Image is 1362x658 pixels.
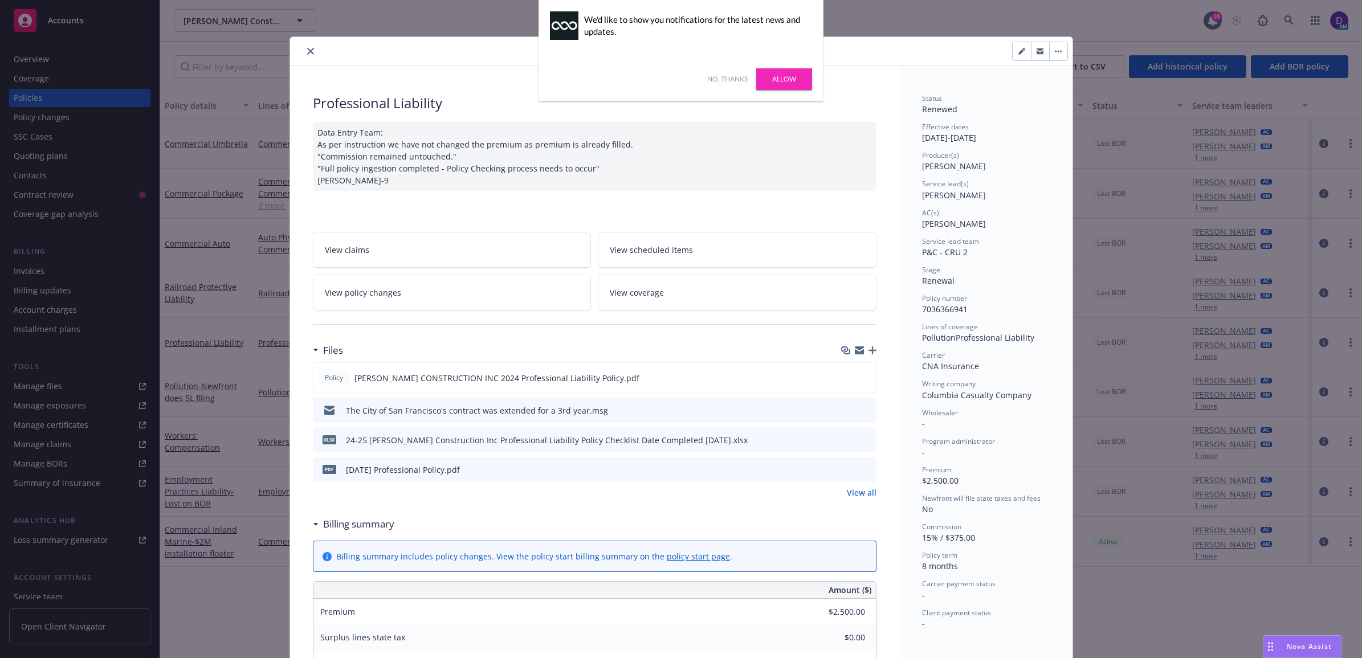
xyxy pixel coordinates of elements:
button: preview file [862,434,872,446]
span: Producer(s) [922,150,959,160]
span: Policy number [922,293,967,303]
button: Nova Assist [1263,635,1341,658]
span: Carrier [922,350,945,360]
button: download file [843,404,853,416]
span: P&C - CRU 2 [922,247,968,258]
span: Policy [323,373,345,383]
span: Amount ($) [829,584,871,596]
button: preview file [862,404,872,416]
span: Renewed [922,104,957,115]
div: We'd like to show you notifications for the latest news and updates. [584,14,806,38]
span: 15% / $375.00 [922,532,975,543]
span: Professional Liability [956,332,1034,343]
span: - [922,447,925,457]
span: Stage [922,265,940,275]
a: View scheduled items [598,232,876,268]
span: xlsx [323,435,336,444]
a: View policy changes [313,275,592,310]
span: Nova Assist [1287,641,1332,651]
span: Surplus lines state tax [320,632,405,643]
div: Billing summary includes policy changes. View the policy start billing summary on the . [336,550,732,562]
span: 8 months [922,561,958,571]
a: No, thanks [707,74,748,84]
span: [PERSON_NAME] [922,218,986,229]
button: download file [843,372,852,384]
span: Commission [922,522,961,532]
span: No [922,504,933,514]
a: View all [847,487,876,498]
button: preview file [862,464,872,476]
span: Service lead team [922,236,979,246]
span: View claims [325,244,369,256]
input: 0.00 [798,603,872,620]
span: [PERSON_NAME] [922,161,986,171]
a: View claims [313,232,592,268]
span: Policy term [922,550,957,560]
span: Program administrator [922,436,995,446]
span: Carrier payment status [922,579,996,588]
span: AC(s) [922,208,939,218]
button: download file [843,464,853,476]
div: Professional Liability [313,93,876,113]
a: View coverage [598,275,876,310]
span: Client payment status [922,608,991,618]
div: Billing summary [313,517,394,532]
div: Drag to move [1263,636,1278,657]
h3: Files [323,343,343,358]
span: Premium [320,606,355,617]
span: Newfront will file state taxes and fees [922,493,1041,503]
span: - [922,618,925,629]
span: Pollution [922,332,956,343]
span: CNA Insurance [922,361,979,371]
span: Effective dates [922,122,969,132]
span: - [922,418,925,429]
div: Data Entry Team: As per instruction we have not changed the premium as premium is already filled.... [313,122,876,191]
span: [PERSON_NAME] CONSTRUCTION INC 2024 Professional Liability Policy.pdf [354,372,639,384]
span: View coverage [610,287,664,299]
span: pdf [323,465,336,473]
div: [DATE] - [DATE] [922,122,1050,144]
span: [PERSON_NAME] [922,190,986,201]
span: $2,500.00 [922,475,959,486]
span: Writing company [922,379,976,389]
span: Columbia Casualty Company [922,390,1031,400]
div: Files [313,343,343,358]
span: Status [922,93,942,103]
span: Wholesaler [922,408,958,418]
span: Premium [922,465,951,475]
div: The City of San Francisco's contract was extended for a 3rd year.msg [346,404,608,416]
button: preview file [861,372,871,384]
span: View scheduled items [610,244,693,256]
span: Service lead(s) [922,179,969,189]
span: Renewal [922,275,955,286]
span: View policy changes [325,287,401,299]
h3: Billing summary [323,517,394,532]
a: policy start page [667,551,730,562]
div: 24-25 [PERSON_NAME] Construction Inc Professional Liability Policy Checklist Date Completed [DATE... [346,434,748,446]
input: 0.00 [798,629,872,646]
span: Lines of coverage [922,322,978,332]
a: Allow [756,68,812,90]
button: download file [843,434,853,446]
span: - [922,590,925,600]
span: 7036366941 [922,304,968,314]
div: [DATE] Professional Policy.pdf [346,464,460,476]
button: close [304,44,317,58]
